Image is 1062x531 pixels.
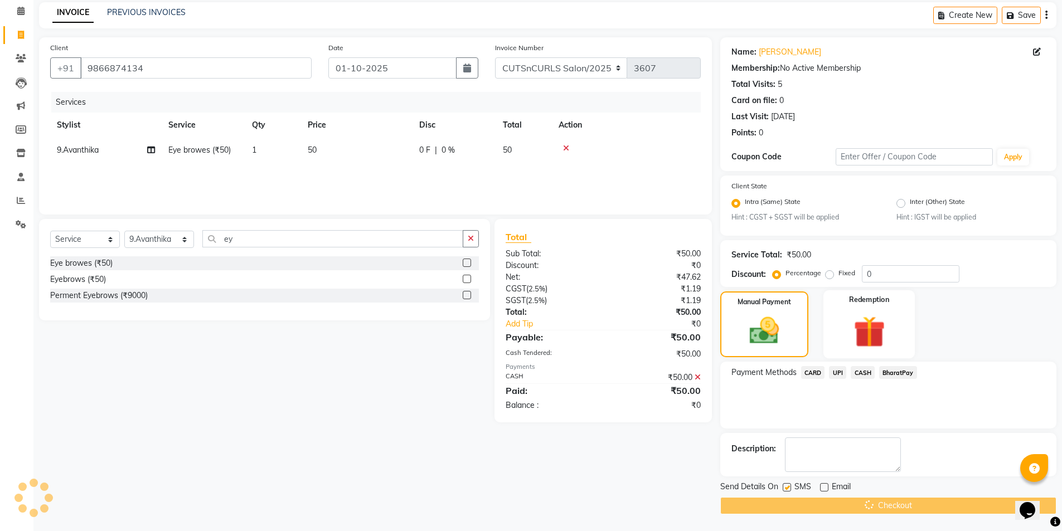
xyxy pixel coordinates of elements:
[528,296,545,305] span: 2.5%
[50,43,68,53] label: Client
[731,249,782,261] div: Service Total:
[419,144,430,156] span: 0 F
[731,181,767,191] label: Client State
[497,384,603,397] div: Paid:
[720,481,778,495] span: Send Details On
[745,197,801,210] label: Intra (Same) State
[497,306,603,318] div: Total:
[50,257,113,269] div: Eye browes (₹50)
[497,330,603,344] div: Payable:
[503,145,512,155] span: 50
[497,260,603,271] div: Discount:
[731,79,775,90] div: Total Visits:
[832,481,851,495] span: Email
[759,46,821,58] a: [PERSON_NAME]
[162,113,245,138] th: Service
[603,260,709,271] div: ₹0
[731,443,776,455] div: Description:
[779,95,784,106] div: 0
[245,113,301,138] th: Qty
[528,284,545,293] span: 2.5%
[759,127,763,139] div: 0
[731,367,797,378] span: Payment Methods
[497,400,603,411] div: Balance :
[603,271,709,283] div: ₹47.62
[731,151,836,163] div: Coupon Code
[51,92,709,113] div: Services
[252,145,256,155] span: 1
[836,148,993,165] input: Enter Offer / Coupon Code
[794,481,811,495] span: SMS
[603,384,709,397] div: ₹50.00
[771,111,795,123] div: [DATE]
[1002,7,1041,24] button: Save
[933,7,997,24] button: Create New
[603,348,709,360] div: ₹50.00
[731,111,769,123] div: Last Visit:
[603,295,709,306] div: ₹1.19
[849,295,889,305] label: Redemption
[778,79,782,90] div: 5
[603,306,709,318] div: ₹50.00
[603,400,709,411] div: ₹0
[52,3,94,23] a: INVOICE
[785,268,821,278] label: Percentage
[731,127,757,139] div: Points:
[50,290,148,301] div: Perment Eyebrows (₹9000)
[506,284,526,294] span: CGST
[738,297,791,307] label: Manual Payment
[50,113,162,138] th: Stylist
[50,274,106,285] div: Eyebrows (₹50)
[1015,486,1051,520] iframe: chat widget
[910,197,965,210] label: Inter (Other) State
[787,249,811,261] div: ₹50.00
[801,366,825,379] span: CARD
[435,144,437,156] span: |
[57,145,99,155] span: 9.Avanthika
[731,46,757,58] div: Name:
[168,145,231,155] span: Eye browes (₹50)
[621,318,709,330] div: ₹0
[731,95,777,106] div: Card on file:
[843,313,895,352] img: _gift.svg
[997,149,1029,165] button: Apply
[80,57,312,79] input: Search by Name/Mobile/Email/Code
[731,62,780,74] div: Membership:
[506,362,700,372] div: Payments
[496,113,552,138] th: Total
[497,283,603,295] div: ( )
[497,248,603,260] div: Sub Total:
[603,283,709,295] div: ₹1.19
[495,43,544,53] label: Invoice Number
[603,248,709,260] div: ₹50.00
[838,268,855,278] label: Fixed
[506,231,531,243] span: Total
[497,295,603,306] div: ( )
[308,145,317,155] span: 50
[497,348,603,360] div: Cash Tendered:
[603,372,709,383] div: ₹50.00
[879,366,917,379] span: BharatPay
[497,271,603,283] div: Net:
[731,62,1045,74] div: No Active Membership
[442,144,455,156] span: 0 %
[328,43,343,53] label: Date
[107,7,186,17] a: PREVIOUS INVOICES
[413,113,496,138] th: Disc
[50,57,81,79] button: +91
[202,230,463,247] input: Search or Scan
[301,113,413,138] th: Price
[731,212,880,222] small: Hint : CGST + SGST will be applied
[497,372,603,383] div: CASH
[506,295,526,305] span: SGST
[896,212,1045,222] small: Hint : IGST will be applied
[851,366,875,379] span: CASH
[740,314,788,348] img: _cash.svg
[603,330,709,344] div: ₹50.00
[731,269,766,280] div: Discount:
[829,366,846,379] span: UPI
[552,113,701,138] th: Action
[497,318,620,330] a: Add Tip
